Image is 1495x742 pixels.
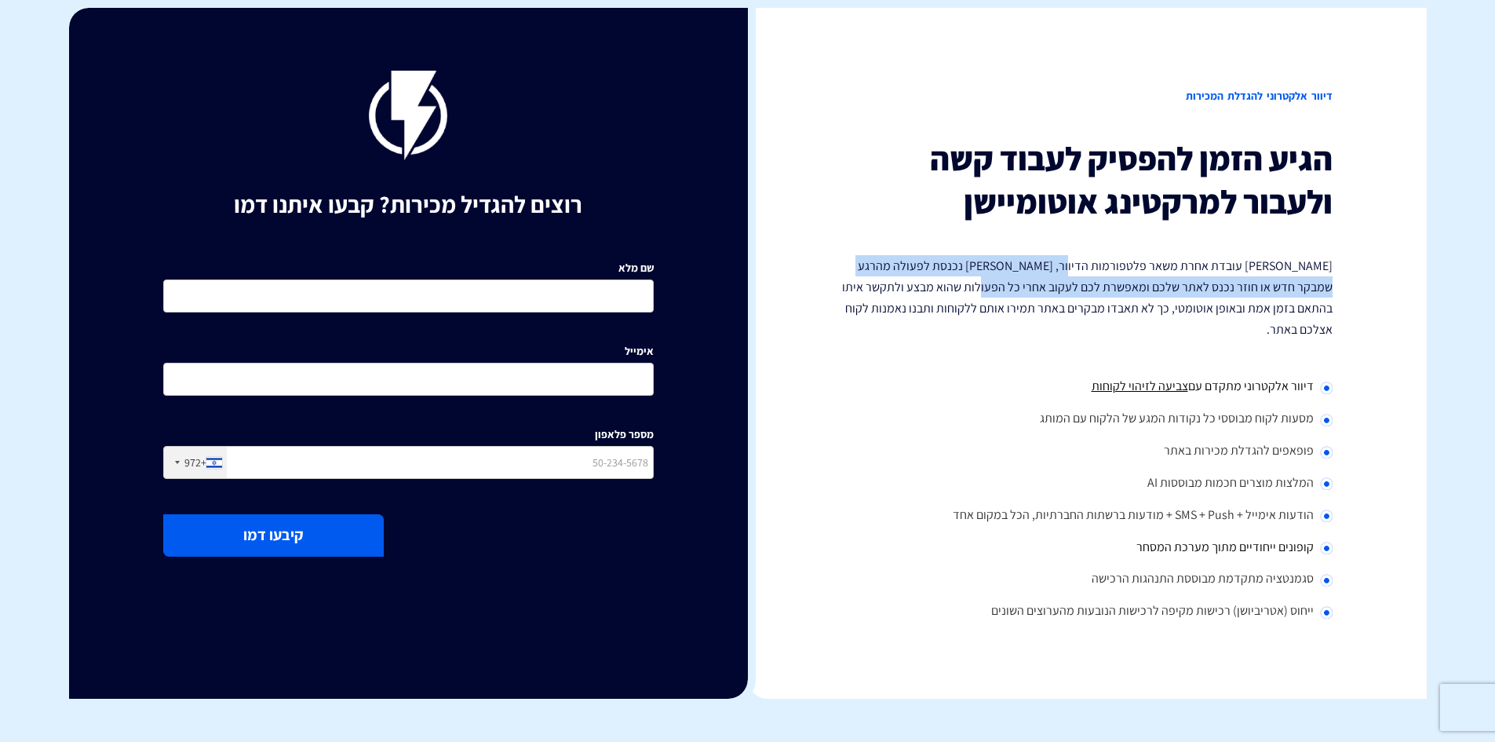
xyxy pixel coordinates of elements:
p: [PERSON_NAME] עובדת אחרת משאר פלטפורמות הדיוור, [PERSON_NAME] נכנסת לפעולה מהרגע שמבקר חדש או חוז... [842,255,1333,341]
img: flashy-black.png [369,71,447,160]
h1: רוצים להגדיל מכירות? קבעו איתנו דמו [163,192,654,217]
button: קיבעו דמו [163,514,384,556]
li: סגמנטציה מתקדמת מבוססת התנהגות הרכישה [842,564,1333,596]
span: צביעה לזיהוי לקוחות [1092,378,1188,394]
label: שם מלא [618,260,654,276]
h3: הגיע הזמן להפסיק לעבוד קשה ולעבור למרקטינג אוטומיישן [842,137,1333,223]
div: +972 [184,455,206,470]
li: מסעות לקוח מבוססי כל נקודות המגע של הלקוח עם המותג [842,404,1333,436]
li: פופאפים להגדלת מכירות באתר [842,436,1333,468]
label: מספר פלאפון [595,426,654,442]
span: דיוור אלקטרוני מתקדם עם [1188,378,1314,394]
div: Israel (‫ישראל‬‎): +972 [164,447,227,478]
li: ייחוס (אטריביושן) רכישות מקיפה לרכישות הנובעות מהערוצים השונים [842,596,1333,628]
h2: דיוור אלקטרוני להגדלת המכירות [842,71,1333,122]
label: אימייל [625,343,654,359]
input: 50-234-5678 [163,446,654,479]
span: קופונים ייחודיים מתוך מערכת המסחר [1136,539,1314,555]
li: הודעות אימייל + SMS + Push + מודעות ברשתות החברתיות, הכל במקום אחד [842,500,1333,532]
li: המלצות מוצרים חכמות מבוססות AI [842,468,1333,500]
